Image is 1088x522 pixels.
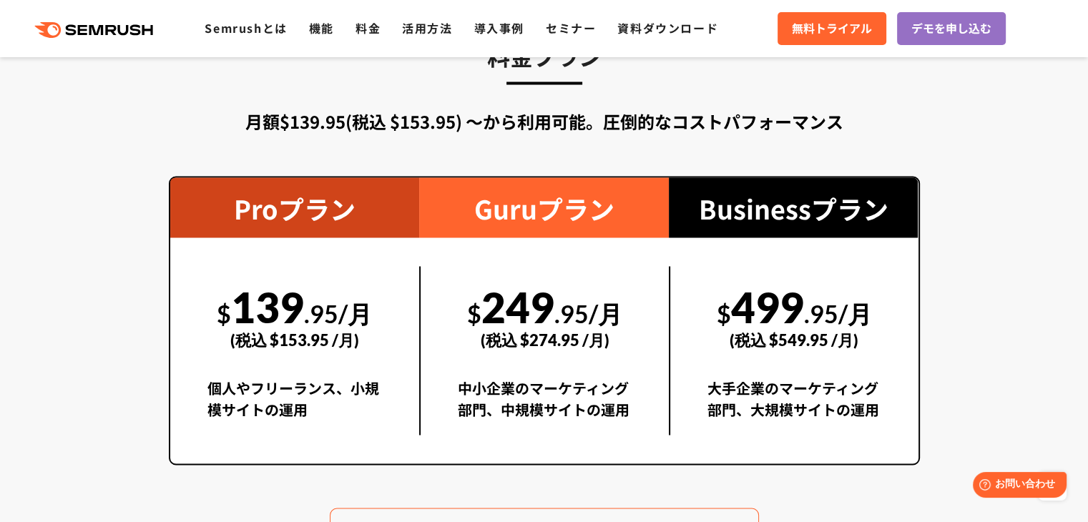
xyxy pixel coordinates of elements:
a: デモを申し込む [897,12,1006,45]
a: セミナー [546,19,596,36]
span: $ [217,298,231,328]
div: 139 [207,266,383,365]
div: 499 [707,266,881,365]
a: 活用方法 [402,19,452,36]
div: 個人やフリーランス、小規模サイトの運用 [207,377,383,435]
span: デモを申し込む [911,19,991,38]
div: 月額$139.95(税込 $153.95) 〜から利用可能。圧倒的なコストパフォーマンス [169,109,920,134]
div: (税込 $549.95 /月) [707,314,881,365]
a: 資料ダウンロード [617,19,718,36]
div: Businessプラン [669,177,918,237]
a: Semrushとは [205,19,287,36]
a: 機能 [309,19,334,36]
span: $ [467,298,481,328]
span: $ [717,298,731,328]
div: 大手企業のマーケティング部門、大規模サイトの運用 [707,377,881,435]
div: (税込 $153.95 /月) [207,314,383,365]
span: .95/月 [304,298,372,328]
a: 導入事例 [474,19,524,36]
a: 料金 [356,19,381,36]
div: 中小企業のマーケティング部門、中規模サイトの運用 [458,377,632,435]
div: Proプラン [170,177,420,237]
span: .95/月 [804,298,872,328]
div: 249 [458,266,632,365]
span: .95/月 [554,298,622,328]
span: 無料トライアル [792,19,872,38]
div: Guruプラン [419,177,669,237]
a: 無料トライアル [778,12,886,45]
iframe: Help widget launcher [961,466,1072,506]
div: (税込 $274.95 /月) [458,314,632,365]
